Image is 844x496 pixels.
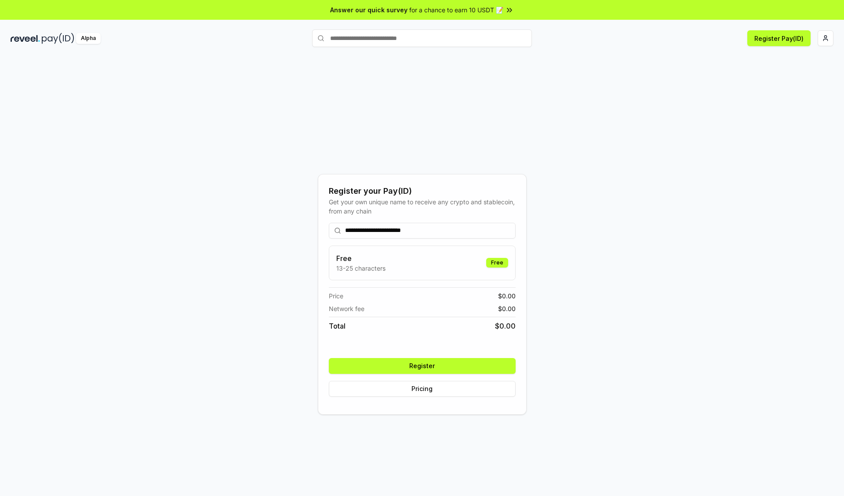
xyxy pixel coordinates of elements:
[329,291,343,300] span: Price
[495,321,516,331] span: $ 0.00
[498,291,516,300] span: $ 0.00
[330,5,407,14] span: Answer our quick survey
[336,253,386,264] h3: Free
[409,5,503,14] span: for a chance to earn 10 USDT 📝
[336,264,386,273] p: 13-25 characters
[747,30,811,46] button: Register Pay(ID)
[329,185,516,197] div: Register your Pay(ID)
[76,33,101,44] div: Alpha
[329,197,516,216] div: Get your own unique name to receive any crypto and stablecoin, from any chain
[498,304,516,313] span: $ 0.00
[486,258,508,268] div: Free
[329,321,346,331] span: Total
[42,33,74,44] img: pay_id
[11,33,40,44] img: reveel_dark
[329,358,516,374] button: Register
[329,381,516,397] button: Pricing
[329,304,364,313] span: Network fee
